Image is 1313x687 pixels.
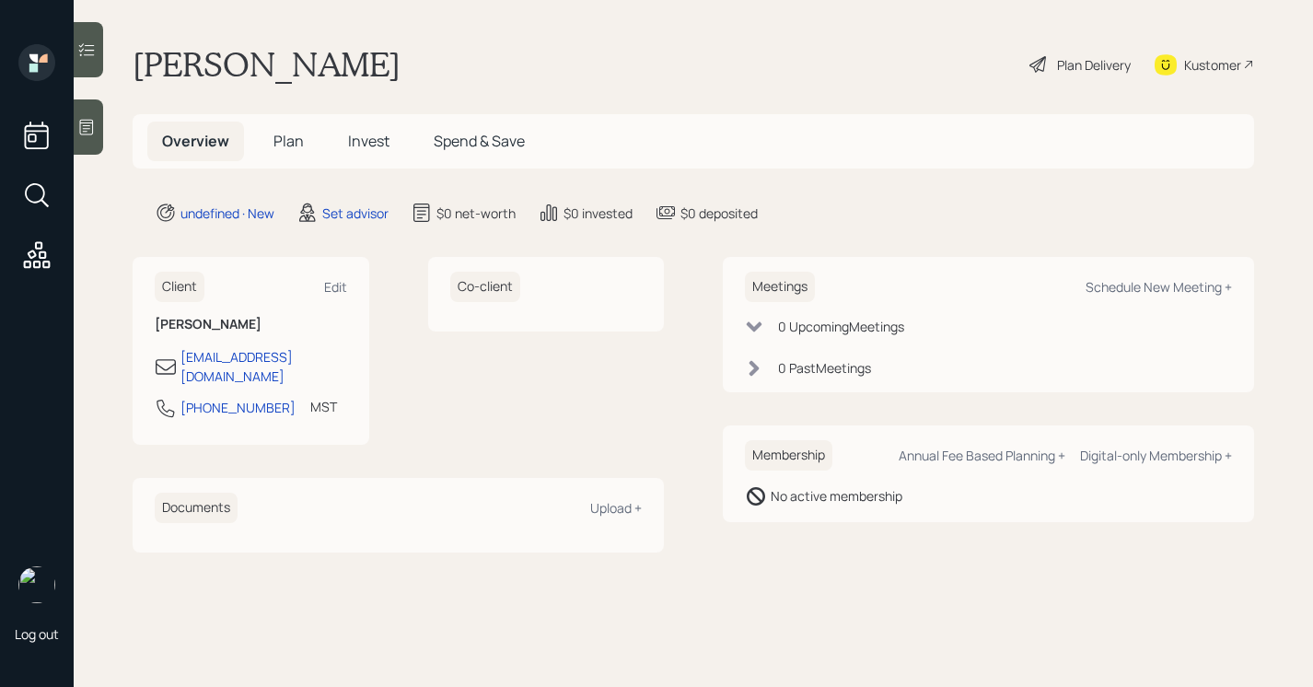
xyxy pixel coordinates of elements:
[434,131,525,151] span: Spend & Save
[155,272,204,302] h6: Client
[745,272,815,302] h6: Meetings
[133,44,401,85] h1: [PERSON_NAME]
[155,493,238,523] h6: Documents
[273,131,304,151] span: Plan
[436,204,516,223] div: $0 net-worth
[771,486,902,506] div: No active membership
[450,272,520,302] h6: Co-client
[310,397,337,416] div: MST
[1086,278,1232,296] div: Schedule New Meeting +
[322,204,389,223] div: Set advisor
[745,440,832,471] h6: Membership
[155,317,347,332] h6: [PERSON_NAME]
[180,398,296,417] div: [PHONE_NUMBER]
[564,204,633,223] div: $0 invested
[348,131,389,151] span: Invest
[778,358,871,378] div: 0 Past Meeting s
[162,131,229,151] span: Overview
[1080,447,1232,464] div: Digital-only Membership +
[1184,55,1241,75] div: Kustomer
[180,204,274,223] div: undefined · New
[1057,55,1131,75] div: Plan Delivery
[180,347,347,386] div: [EMAIL_ADDRESS][DOMAIN_NAME]
[324,278,347,296] div: Edit
[15,625,59,643] div: Log out
[680,204,758,223] div: $0 deposited
[590,499,642,517] div: Upload +
[778,317,904,336] div: 0 Upcoming Meeting s
[899,447,1065,464] div: Annual Fee Based Planning +
[18,566,55,603] img: retirable_logo.png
